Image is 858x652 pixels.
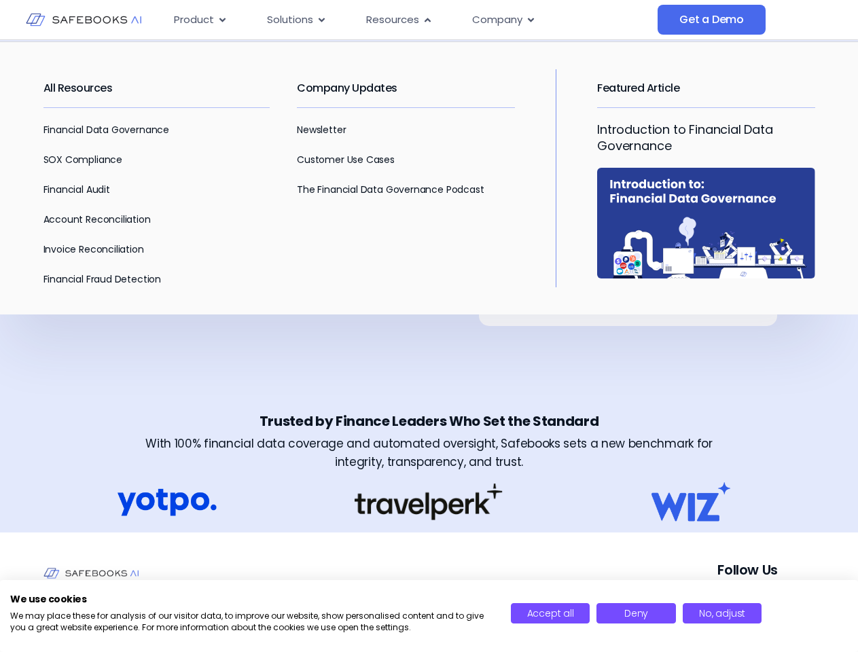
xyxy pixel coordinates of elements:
h3: With 100% financial data coverage and automated oversight, Safebooks sets a new benchmark for int... [128,435,729,471]
a: Introduction to Financial Data Governance [597,121,773,154]
a: The Financial Data Governance Podcast [297,183,484,196]
button: Adjust cookie preferences [683,603,762,623]
a: Financial Audit [43,183,110,196]
a: All Resources [43,80,113,96]
a: Get a Demo [658,5,766,35]
span: Accept all [527,606,574,620]
span: Company [472,12,522,28]
button: Deny all cookies [596,603,676,623]
p: We may place these for analysis of our visitor data, to improve our website, show personalised co... [10,611,490,634]
span: Get a Demo [679,13,744,26]
a: Customer Use Cases [297,153,395,166]
img: Get a Demo 7 [641,482,740,522]
span: Product [174,12,214,28]
a: Financial Data Governance [43,123,170,137]
a: Newsletter [297,123,346,137]
nav: Menu [163,7,658,33]
span: Resources [366,12,419,28]
span: No, adjust [699,606,745,620]
a: Financial Fraud Detection [43,272,162,286]
p: Follow Us [717,560,815,580]
img: Get a Demo 5 [118,482,217,522]
span: Deny [624,606,648,620]
span: Solutions [267,12,313,28]
img: Get a Demo 6 [355,484,503,520]
button: Accept all cookies [511,603,590,623]
a: Account Reconciliation [43,213,151,226]
a: Invoice Reconciliation [43,242,144,256]
h2: Featured Article [597,69,815,107]
a: SOX Compliance [43,153,122,166]
h2: Company Updates [297,69,515,107]
h2: We use cookies [10,593,490,605]
div: Menu Toggle [163,7,658,33]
